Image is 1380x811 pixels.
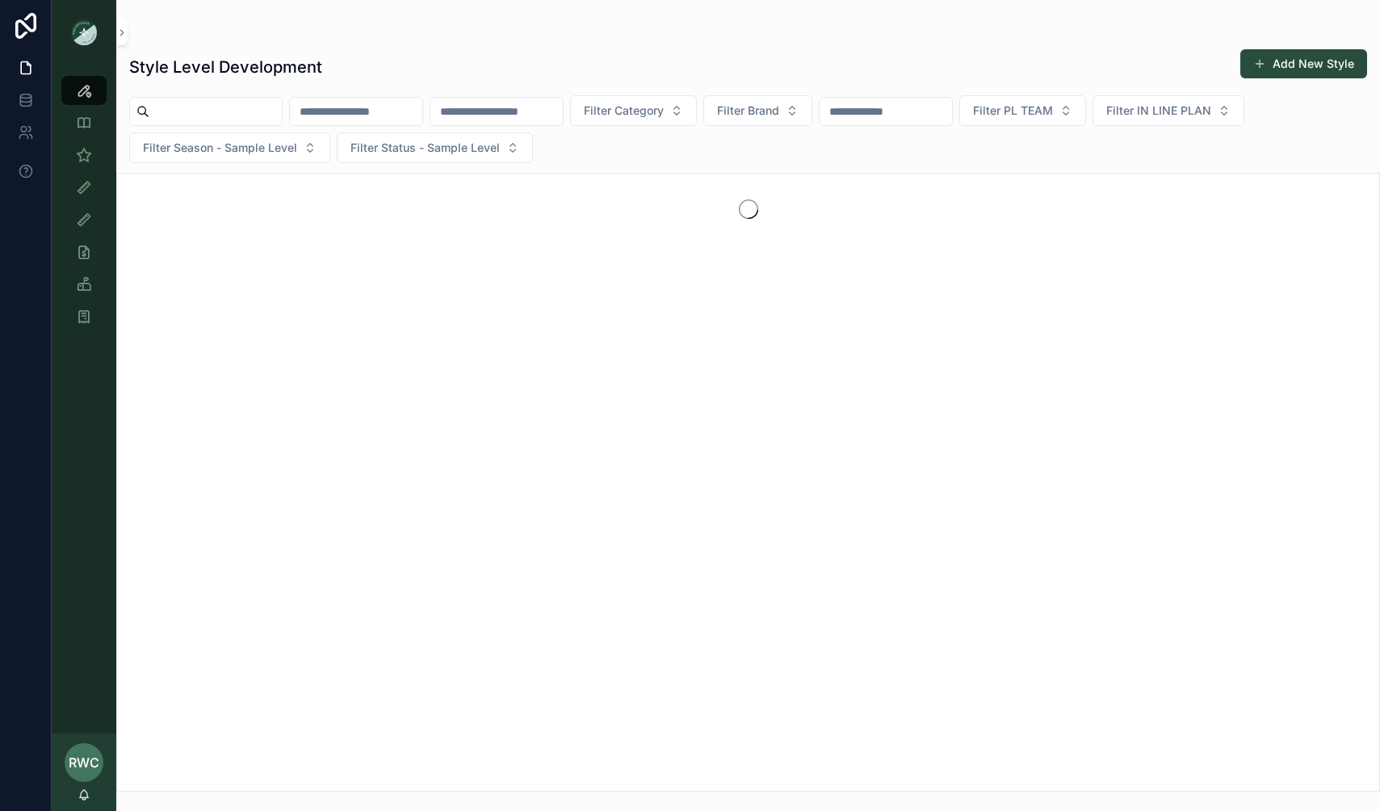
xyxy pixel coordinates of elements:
[350,140,500,156] span: Filter Status - Sample Level
[337,132,533,163] button: Select Button
[584,103,664,119] span: Filter Category
[69,753,99,772] span: RWC
[129,56,322,78] h1: Style Level Development
[703,95,812,126] button: Select Button
[143,140,297,156] span: Filter Season - Sample Level
[959,95,1086,126] button: Select Button
[129,132,330,163] button: Select Button
[1106,103,1211,119] span: Filter IN LINE PLAN
[1093,95,1244,126] button: Select Button
[973,103,1053,119] span: Filter PL TEAM
[1240,49,1367,78] button: Add New Style
[717,103,779,119] span: Filter Brand
[570,95,697,126] button: Select Button
[71,19,97,45] img: App logo
[52,65,116,352] div: scrollable content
